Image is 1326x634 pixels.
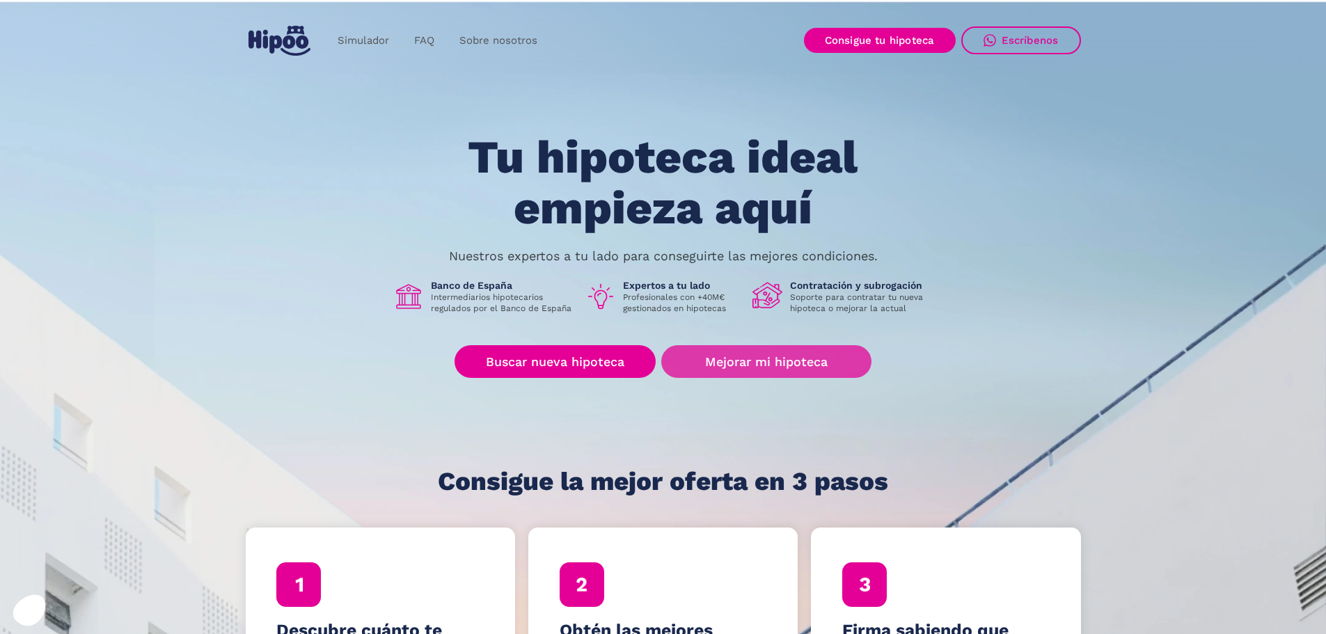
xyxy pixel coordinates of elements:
[623,279,741,292] h1: Expertos a tu lado
[325,27,402,54] a: Simulador
[455,345,656,378] a: Buscar nueva hipoteca
[661,345,871,378] a: Mejorar mi hipoteca
[790,292,933,314] p: Soporte para contratar tu nueva hipoteca o mejorar la actual
[449,251,878,262] p: Nuestros expertos a tu lado para conseguirte las mejores condiciones.
[1002,34,1059,47] div: Escríbenos
[246,20,314,61] a: home
[431,279,574,292] h1: Banco de España
[431,292,574,314] p: Intermediarios hipotecarios regulados por el Banco de España
[623,292,741,314] p: Profesionales con +40M€ gestionados en hipotecas
[804,28,956,53] a: Consigue tu hipoteca
[447,27,550,54] a: Sobre nosotros
[961,26,1081,54] a: Escríbenos
[438,468,888,496] h1: Consigue la mejor oferta en 3 pasos
[399,132,926,233] h1: Tu hipoteca ideal empieza aquí
[402,27,447,54] a: FAQ
[790,279,933,292] h1: Contratación y subrogación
